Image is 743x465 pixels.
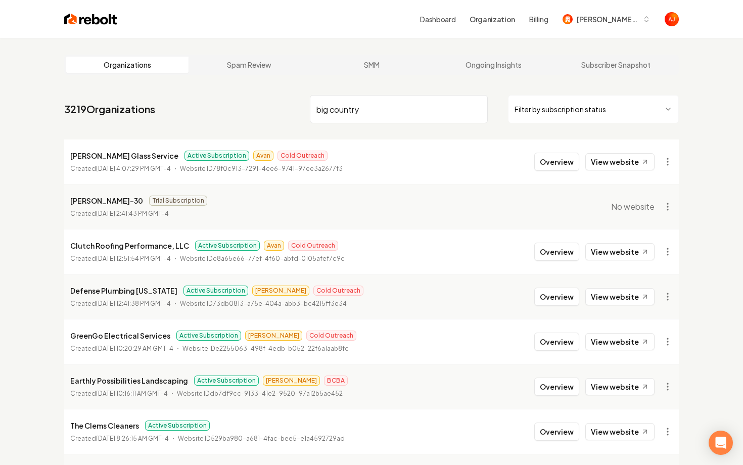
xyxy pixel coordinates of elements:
[252,286,309,296] span: [PERSON_NAME]
[585,333,655,350] a: View website
[585,378,655,395] a: View website
[253,151,273,161] span: Avan
[180,164,343,174] p: Website ID 78f0c913-7291-4ee6-9741-97ee3a2677f3
[611,201,655,213] span: No website
[288,241,338,251] span: Cold Outreach
[529,14,548,24] button: Billing
[534,243,579,261] button: Overview
[194,376,259,386] span: Active Subscription
[70,150,178,162] p: [PERSON_NAME] Glass Service
[577,14,638,25] span: [PERSON_NAME] Custom Builds
[70,375,188,387] p: Earthly Possibilities Landscaping
[180,299,347,309] p: Website ID 73db0813-a75e-404a-abb3-bc4215ff3e34
[70,195,143,207] p: [PERSON_NAME]-30
[66,57,189,73] a: Organizations
[96,345,173,352] time: [DATE] 10:20:29 AM GMT-4
[310,95,488,123] input: Search by name or ID
[96,165,171,172] time: [DATE] 4:07:29 PM GMT-4
[70,254,171,264] p: Created
[64,12,117,26] img: Rebolt Logo
[96,300,171,307] time: [DATE] 12:41:38 PM GMT-4
[585,243,655,260] a: View website
[96,435,169,442] time: [DATE] 8:26:15 AM GMT-4
[70,209,169,219] p: Created
[178,434,345,444] p: Website ID 529ba980-a681-4fac-bee5-e1a4592729ad
[534,378,579,396] button: Overview
[420,14,455,24] a: Dashboard
[245,331,302,341] span: [PERSON_NAME]
[145,421,210,431] span: Active Subscription
[313,286,363,296] span: Cold Outreach
[70,389,168,399] p: Created
[554,57,677,73] a: Subscriber Snapshot
[184,151,249,161] span: Active Subscription
[70,330,170,342] p: GreenGo Electrical Services
[264,241,284,251] span: Avan
[70,164,171,174] p: Created
[665,12,679,26] button: Open user button
[306,331,356,341] span: Cold Outreach
[585,153,655,170] a: View website
[534,153,579,171] button: Overview
[70,344,173,354] p: Created
[96,255,171,262] time: [DATE] 12:51:54 PM GMT-4
[585,288,655,305] a: View website
[277,151,328,161] span: Cold Outreach
[180,254,345,264] p: Website ID e8a65e66-77ef-4f60-abfd-0105afef7c9c
[189,57,311,73] a: Spam Review
[263,376,320,386] span: [PERSON_NAME]
[64,102,155,116] a: 3219Organizations
[70,420,139,432] p: The Clems Cleaners
[149,196,207,206] span: Trial Subscription
[195,241,260,251] span: Active Subscription
[70,285,177,297] p: Defense Plumbing [US_STATE]
[463,10,521,28] button: Organization
[96,390,168,397] time: [DATE] 10:16:11 AM GMT-4
[534,423,579,441] button: Overview
[182,344,349,354] p: Website ID e2255063-498f-4edb-b052-22f6a1aab8fc
[177,389,343,399] p: Website ID db7df9cc-9133-41e2-9520-97a12b5ae452
[433,57,555,73] a: Ongoing Insights
[709,431,733,455] div: Open Intercom Messenger
[324,376,348,386] span: BCBA
[665,12,679,26] img: Austin Jellison
[70,240,189,252] p: Clutch Roofing Performance, LLC
[534,333,579,351] button: Overview
[310,57,433,73] a: SMM
[183,286,248,296] span: Active Subscription
[70,299,171,309] p: Created
[70,434,169,444] p: Created
[96,210,169,217] time: [DATE] 2:41:43 PM GMT-4
[176,331,241,341] span: Active Subscription
[563,14,573,24] img: Berg Custom Builds
[534,288,579,306] button: Overview
[585,423,655,440] a: View website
